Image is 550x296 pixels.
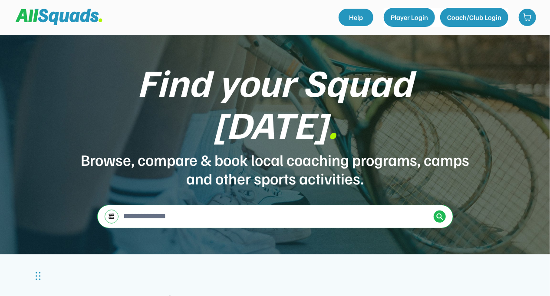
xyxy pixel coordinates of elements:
div: Browse, compare & book local coaching programs, camps and other sports activities. [80,150,471,187]
img: shopping-cart-01%20%281%29.svg [523,13,532,22]
button: Player Login [384,8,435,27]
img: Icon%20%2838%29.svg [436,213,443,220]
button: Coach/Club Login [440,8,508,27]
img: settings-03.svg [108,213,115,220]
div: Find your Squad [DATE] [80,61,471,145]
img: Squad%20Logo.svg [16,9,102,25]
font: . [328,100,337,148]
a: Help [339,9,373,26]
